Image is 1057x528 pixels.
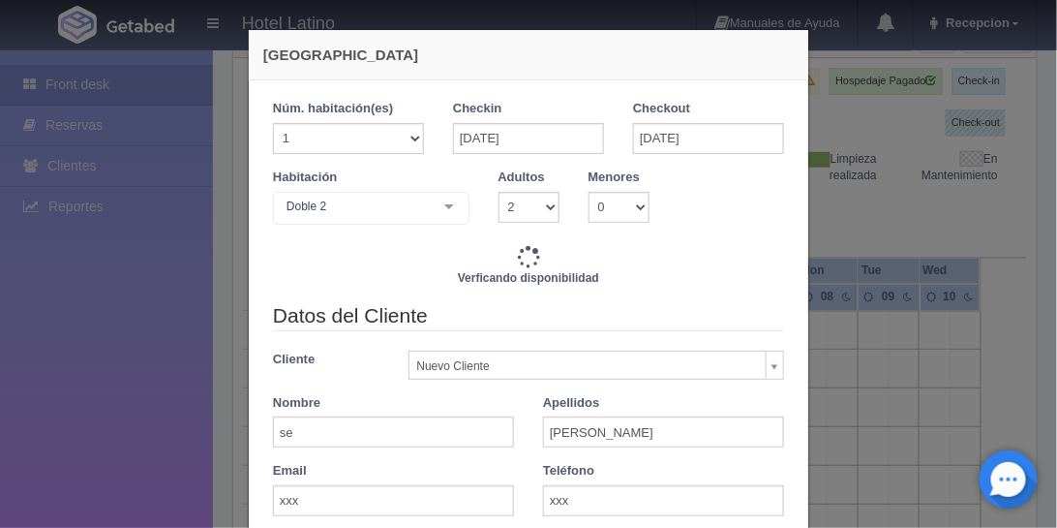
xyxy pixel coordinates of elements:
a: Nuevo Cliente [408,351,785,380]
label: Checkout [633,100,690,118]
label: Checkin [453,100,502,118]
label: Habitación [273,169,337,187]
label: Cliente [258,351,394,369]
span: Nuevo Cliente [417,352,759,381]
label: Nombre [273,394,320,413]
label: Teléfono [543,462,594,481]
legend: Datos del Cliente [273,301,784,331]
label: Menores [589,169,640,187]
input: DD-MM-AAAA [633,123,784,154]
span: Doble 2 [282,197,430,216]
label: Apellidos [543,394,600,413]
label: Adultos [498,169,545,187]
label: Núm. habitación(es) [273,100,393,118]
b: Verficando disponibilidad [458,271,599,285]
h4: [GEOGRAPHIC_DATA] [263,45,794,65]
label: Email [273,462,307,481]
input: DD-MM-AAAA [453,123,604,154]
